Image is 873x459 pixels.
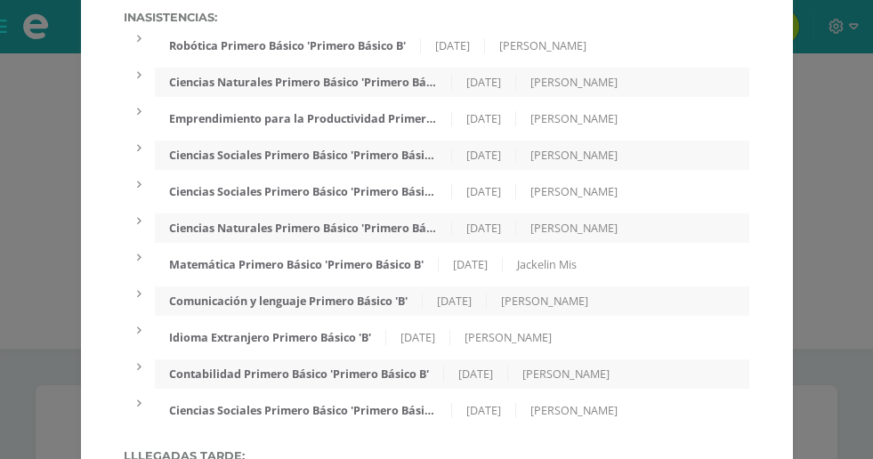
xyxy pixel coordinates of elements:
div: Ciencias Naturales Primero Básico 'Primero Básico B' [155,75,452,90]
div: [PERSON_NAME] [516,403,632,418]
div: Comunicación y lenguaje Primero Básico 'B' [155,294,423,309]
div: [DATE] [452,221,516,236]
div: Emprendimiento para la Productividad Primero Básico 'Primero Básico B' [155,111,452,126]
div: [DATE] [386,330,450,345]
div: Ciencias Sociales Primero Básico 'Primero Básico B' [155,403,452,418]
div: Jackelin Mis [503,257,591,272]
label: Inasistencias: [124,11,750,24]
div: [PERSON_NAME] [516,221,632,236]
div: [DATE] [421,38,485,53]
div: [PERSON_NAME] [487,294,602,309]
div: [DATE] [452,148,516,163]
div: [DATE] [423,294,487,309]
div: Idioma Extranjero Primero Básico 'B' [155,330,386,345]
div: Ciencias Sociales Primero Básico 'Primero Básico B' [155,148,452,163]
div: [DATE] [439,257,503,272]
div: [DATE] [444,366,508,382]
div: [DATE] [452,403,516,418]
div: [PERSON_NAME] [485,38,601,53]
div: [PERSON_NAME] [450,330,566,345]
div: [DATE] [452,111,516,126]
div: Matemática Primero Básico 'Primero Básico B' [155,257,439,272]
div: [PERSON_NAME] [508,366,624,382]
div: Contabilidad Primero Básico 'Primero Básico B' [155,366,444,382]
div: Robótica Primero Básico 'Primero Básico B' [155,38,421,53]
div: [PERSON_NAME] [516,75,632,90]
div: Ciencias Naturales Primero Básico 'Primero Básico B' [155,221,452,236]
div: [PERSON_NAME] [516,184,632,199]
div: [DATE] [452,184,516,199]
div: [DATE] [452,75,516,90]
div: [PERSON_NAME] [516,111,632,126]
div: [PERSON_NAME] [516,148,632,163]
div: Ciencias Sociales Primero Básico 'Primero Básico B' [155,184,452,199]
